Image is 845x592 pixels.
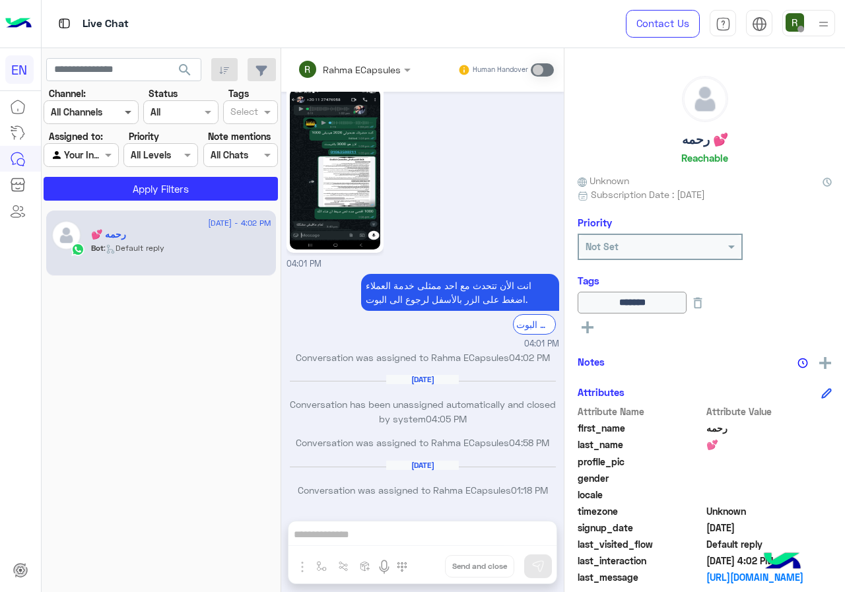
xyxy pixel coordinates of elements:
p: Conversation was assigned to Rahma ECapsules [287,483,559,497]
img: hulul-logo.png [759,539,805,585]
span: Attribute Value [706,405,832,418]
a: [URL][DOMAIN_NAME] [706,570,832,584]
img: tab [716,16,731,32]
span: 💕 [706,438,832,451]
span: timezone [578,504,704,518]
span: null [706,471,832,485]
span: 2025-08-12T13:02:05.076Z [706,554,832,568]
div: Select [228,104,258,121]
span: 04:01 PM [287,259,321,269]
label: Tags [228,86,249,100]
span: 04:05 PM [426,413,467,424]
h6: [DATE] [386,461,459,470]
span: first_name [578,421,704,435]
img: defaultAdmin.png [51,220,81,250]
img: profile [815,16,832,32]
img: defaultAdmin.png [683,77,727,121]
span: 04:01 PM [524,338,559,350]
p: Conversation was assigned to Rahma ECapsules [287,436,559,449]
div: EN [5,55,34,84]
p: 12/8/2025, 4:01 PM [361,274,559,311]
h6: Priority [578,216,612,228]
span: Bot [91,243,104,253]
button: Send and close [445,555,514,577]
span: : Default reply [104,243,164,253]
span: 04:02 PM [509,352,550,363]
span: 2024-03-09T14:54:01.384Z [706,521,832,535]
span: رحمه [706,421,832,435]
img: tab [56,15,73,32]
img: WhatsApp [71,243,84,256]
a: tab [710,10,736,38]
small: Human Handover [473,65,528,75]
span: gender [578,471,704,485]
div: الرجوع الى البوت [513,314,556,335]
p: Live Chat [83,15,129,33]
span: [DATE] - 4:02 PM [208,217,271,229]
label: Priority [129,129,159,143]
button: Apply Filters [44,177,278,201]
img: add [819,357,831,369]
span: signup_date [578,521,704,535]
span: null [706,488,832,502]
span: search [177,62,193,78]
button: search [169,58,201,86]
span: Unknown [578,174,629,187]
span: last_message [578,570,704,584]
label: Channel: [49,86,86,100]
span: 04:58 PM [509,437,549,448]
span: last_name [578,438,704,451]
h6: [DATE] [386,375,459,384]
a: Contact Us [626,10,700,38]
span: profile_pic [578,455,704,469]
img: userImage [786,13,804,32]
label: Note mentions [208,129,271,143]
img: 1293241735542049.jpg [290,89,380,249]
label: Assigned to: [49,129,103,143]
h6: Reachable [681,152,728,164]
span: last_interaction [578,554,704,568]
label: Status [149,86,178,100]
h6: Tags [578,275,832,286]
span: locale [578,488,704,502]
span: 01:18 PM [511,484,548,496]
img: Logo [5,10,32,38]
h5: رحمه 💕 [91,229,126,240]
img: tab [752,16,767,32]
p: Conversation has been unassigned automatically and closed by system [287,397,559,426]
span: Subscription Date : [DATE] [591,187,705,201]
h6: Notes [578,356,605,368]
h5: رحمه 💕 [682,132,728,147]
img: notes [797,358,808,368]
span: Unknown [706,504,832,518]
span: last_visited_flow [578,537,704,551]
span: Default reply [706,537,832,551]
span: Attribute Name [578,405,704,418]
h6: Attributes [578,386,625,398]
p: Conversation was assigned to Rahma ECapsules [287,350,559,364]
